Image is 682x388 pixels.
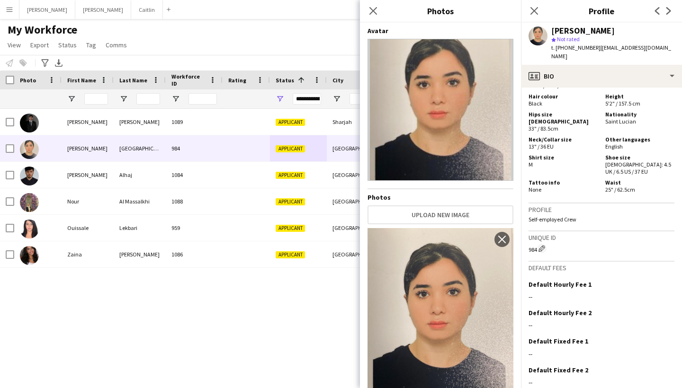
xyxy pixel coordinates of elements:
[166,241,223,267] div: 1086
[84,93,108,105] input: First Name Filter Input
[19,0,75,19] button: [PERSON_NAME]
[605,186,635,193] span: 25" / 62.5cm
[521,5,682,17] h3: Profile
[605,161,671,175] span: [DEMOGRAPHIC_DATA]: 4.5 UK / 6.5 US / 37 EU
[529,100,542,107] span: Black
[529,154,598,161] h5: Shirt size
[529,264,674,272] h3: Default fees
[529,280,592,289] h3: Default Hourly Fee 1
[114,188,166,214] div: Al Massalkhi
[75,0,131,19] button: [PERSON_NAME]
[605,111,674,118] h5: Nationality
[551,44,671,60] span: | [EMAIL_ADDRESS][DOMAIN_NAME]
[529,161,533,168] span: M
[327,135,384,161] div: [GEOGRAPHIC_DATA]
[166,215,223,241] div: 959
[20,114,39,132] img: Abdullah Alshawi
[368,26,513,35] h4: Avatar
[30,41,49,49] span: Export
[327,241,384,267] div: [GEOGRAPHIC_DATA]
[605,154,674,161] h5: Shoe size
[67,77,96,84] span: First Name
[131,0,163,19] button: Caitlin
[276,225,305,232] span: Applicant
[368,39,513,181] img: Crew avatar
[529,292,674,301] div: --
[529,244,674,253] div: 984
[276,172,305,179] span: Applicant
[529,143,554,150] span: 13" / 36 EU
[529,186,541,193] span: None
[8,41,21,49] span: View
[20,167,39,185] img: Mohammed Alhaj
[529,350,674,358] div: --
[114,162,166,188] div: Alhaj
[276,119,305,126] span: Applicant
[529,321,674,329] div: --
[62,188,114,214] div: Nour
[350,93,378,105] input: City Filter Input
[529,366,588,374] h3: Default Fixed Fee 2
[62,241,114,267] div: Zaina
[557,35,580,43] span: Not rated
[529,125,558,132] span: 33" / 83.5cm
[551,26,615,35] div: [PERSON_NAME]
[529,309,592,317] h3: Default Hourly Fee 2
[20,220,39,238] img: Ouissale Lekbari
[27,39,53,51] a: Export
[136,93,160,105] input: Last Name Filter Input
[67,95,76,103] button: Open Filter Menu
[529,179,598,186] h5: Tattoo info
[327,109,384,135] div: Sharjah
[62,215,114,241] div: Ouissale
[327,188,384,214] div: [GEOGRAPHIC_DATA]
[106,41,127,49] span: Comms
[228,77,246,84] span: Rating
[529,136,598,143] h5: Neck/Collar size
[166,162,223,188] div: 1084
[276,145,305,152] span: Applicant
[171,73,206,87] span: Workforce ID
[529,111,598,125] h5: Hips size [DEMOGRAPHIC_DATA]
[62,162,114,188] div: [PERSON_NAME]
[529,337,588,345] h3: Default Fixed Fee 1
[114,241,166,267] div: [PERSON_NAME]
[114,215,166,241] div: Lekbari
[53,57,64,69] app-action-btn: Export XLSX
[529,233,674,242] h3: Unique ID
[20,246,39,265] img: Zaina Milhem
[605,100,640,107] span: 5'2" / 157.5 cm
[521,65,682,88] div: Bio
[114,109,166,135] div: [PERSON_NAME]
[276,95,284,103] button: Open Filter Menu
[20,193,39,212] img: Nour Al Massalkhi
[605,143,623,150] span: English
[119,95,128,103] button: Open Filter Menu
[276,251,305,258] span: Applicant
[327,162,384,188] div: [GEOGRAPHIC_DATA]
[166,109,223,135] div: 1089
[8,23,77,37] span: My Workforce
[86,41,96,49] span: Tag
[54,39,81,51] a: Status
[529,93,598,100] h5: Hair colour
[114,135,166,161] div: [GEOGRAPHIC_DATA]
[327,215,384,241] div: [GEOGRAPHIC_DATA]
[39,57,51,69] app-action-btn: Advanced filters
[276,77,294,84] span: Status
[551,44,601,51] span: t. [PHONE_NUMBER]
[20,77,36,84] span: Photo
[605,93,674,100] h5: Height
[605,118,636,125] span: Saint Lucian
[119,77,147,84] span: Last Name
[360,5,521,17] h3: Photos
[368,193,513,202] h4: Photos
[62,135,114,161] div: [PERSON_NAME]
[188,93,217,105] input: Workforce ID Filter Input
[166,188,223,214] div: 1088
[4,39,25,51] a: View
[605,136,674,143] h5: Other languages
[58,41,77,49] span: Status
[368,205,513,224] button: Upload new image
[529,378,674,387] div: --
